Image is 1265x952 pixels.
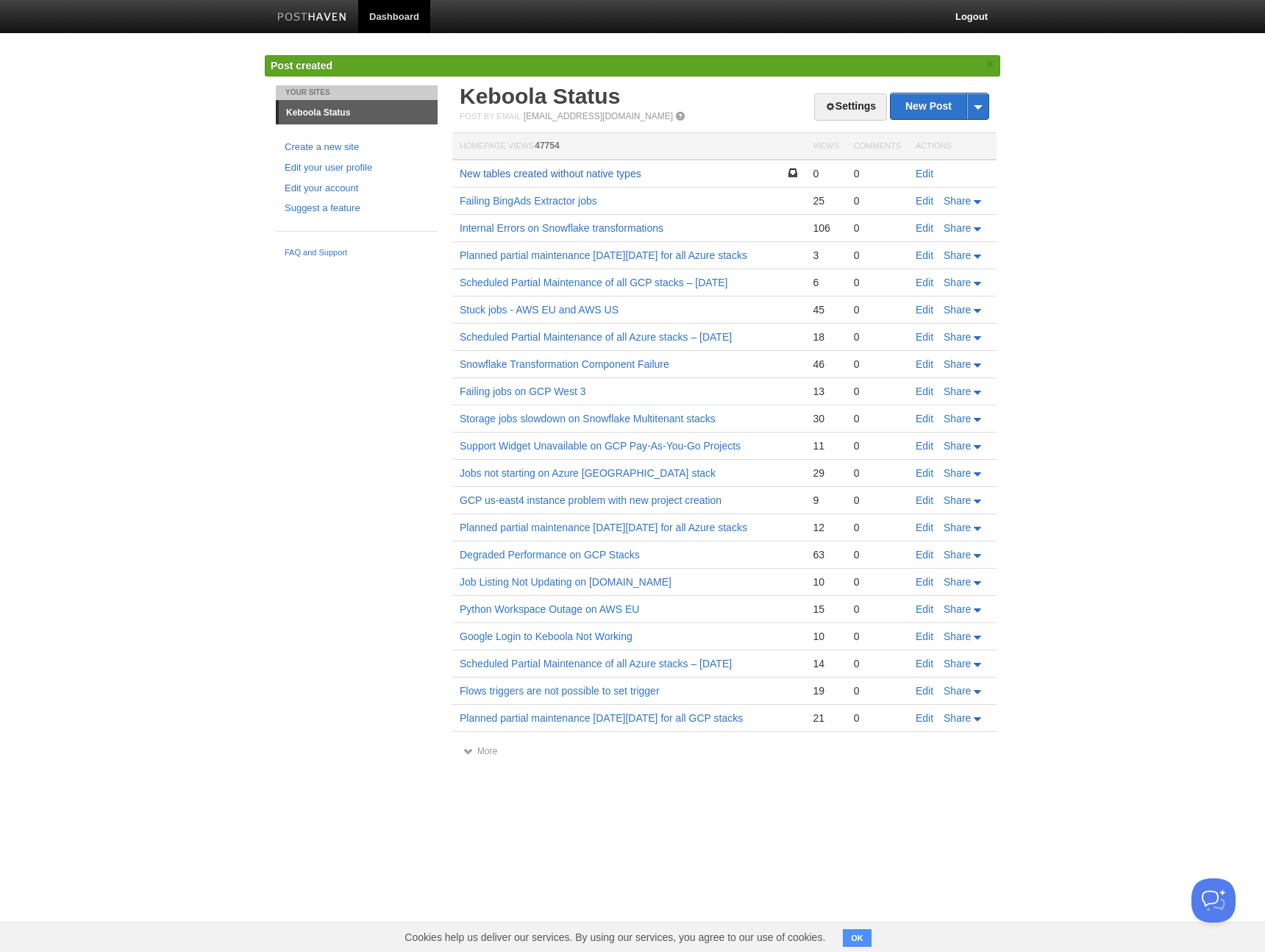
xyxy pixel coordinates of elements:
[460,440,741,452] a: Support Widget Unavailable on GCP Pay-As-You-Go Projects
[944,386,971,397] span: Share
[916,440,933,452] a: Edit
[916,195,933,207] a: Edit
[813,358,838,371] div: 46
[944,522,971,533] span: Share
[944,195,971,207] span: Share
[460,712,743,724] a: Planned partial maintenance [DATE][DATE] for all GCP stacks
[452,133,805,160] th: Homepage Views
[944,494,971,506] span: Share
[277,13,347,24] img: Posthaven-bar
[854,521,901,534] div: 0
[460,249,747,261] a: Planned partial maintenance [DATE][DATE] for all Azure stacks
[944,630,971,642] span: Share
[854,249,901,262] div: 0
[813,494,838,507] div: 9
[854,412,901,425] div: 0
[944,222,971,234] span: Share
[854,303,901,316] div: 0
[285,160,429,176] a: Edit your user profile
[983,55,997,74] a: ×
[854,439,901,452] div: 0
[854,167,901,180] div: 0
[847,133,908,160] th: Comments
[916,467,933,479] a: Edit
[916,168,933,180] a: Edit
[916,304,933,316] a: Edit
[460,576,671,588] a: Job Listing Not Updating on [DOMAIN_NAME]
[854,466,901,480] div: 0
[944,549,971,561] span: Share
[460,195,597,207] a: Failing BingAds Extractor jobs
[813,466,838,480] div: 29
[916,358,933,370] a: Edit
[916,494,933,506] a: Edit
[916,386,933,397] a: Edit
[944,603,971,615] span: Share
[460,413,716,425] a: Storage jobs slowdown on Snowflake Multitenant stacks
[854,630,901,643] div: 0
[944,658,971,669] span: Share
[854,385,901,398] div: 0
[460,84,620,108] a: Keboola Status
[813,249,838,262] div: 3
[944,277,971,288] span: Share
[813,439,838,452] div: 11
[944,576,971,588] span: Share
[535,141,559,151] span: 47754
[460,222,663,234] a: Internal Errors on Snowflake transformations
[813,194,838,207] div: 25
[916,576,933,588] a: Edit
[944,712,971,724] span: Share
[813,630,838,643] div: 10
[813,221,838,235] div: 106
[460,630,632,642] a: Google Login to Keboola Not Working
[460,386,585,397] a: Failing jobs on GCP West 3
[460,331,732,343] a: Scheduled Partial Maintenance of all Azure stacks – [DATE]
[813,684,838,697] div: 19
[285,246,429,260] a: FAQ and Support
[891,93,988,119] a: New Post
[916,549,933,561] a: Edit
[916,658,933,669] a: Edit
[460,522,747,533] a: Planned partial maintenance [DATE][DATE] for all Azure stacks
[285,140,429,155] a: Create a new site
[285,181,429,196] a: Edit your account
[908,133,997,160] th: Actions
[916,685,933,697] a: Edit
[944,685,971,697] span: Share
[916,712,933,724] a: Edit
[916,222,933,234] a: Edit
[460,168,641,180] a: New tables created without native types
[944,304,971,316] span: Share
[944,249,971,261] span: Share
[843,929,872,947] button: OK
[854,276,901,289] div: 0
[854,575,901,589] div: 0
[916,413,933,425] a: Edit
[813,330,838,344] div: 18
[813,603,838,616] div: 15
[524,111,673,121] a: [EMAIL_ADDRESS][DOMAIN_NAME]
[460,658,732,669] a: Scheduled Partial Maintenance of all Azure stacks – [DATE]
[854,548,901,561] div: 0
[916,603,933,615] a: Edit
[813,276,838,289] div: 6
[463,746,497,756] a: More
[460,277,727,288] a: Scheduled Partial Maintenance of all GCP stacks – [DATE]
[460,304,619,316] a: Stuck jobs - AWS EU and AWS US
[813,548,838,561] div: 63
[944,358,971,370] span: Share
[460,467,716,479] a: Jobs not starting on Azure [GEOGRAPHIC_DATA] stack
[916,249,933,261] a: Edit
[813,303,838,316] div: 45
[854,684,901,697] div: 0
[460,685,660,697] a: Flows triggers are not possible to set trigger
[916,277,933,288] a: Edit
[916,522,933,533] a: Edit
[813,711,838,725] div: 21
[944,440,971,452] span: Share
[916,630,933,642] a: Edit
[854,603,901,616] div: 0
[854,194,901,207] div: 0
[460,603,639,615] a: Python Workspace Outage on AWS EU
